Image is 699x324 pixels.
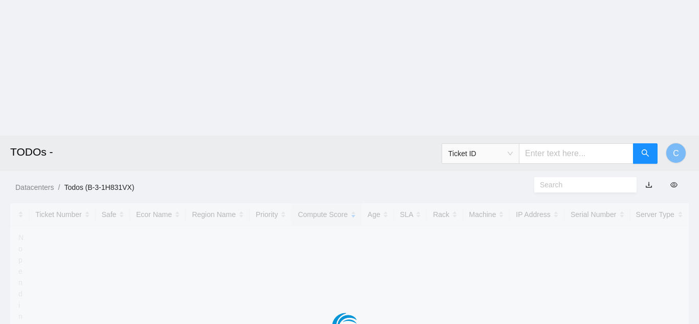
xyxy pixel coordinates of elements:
span: / [58,183,60,191]
button: search [633,143,658,164]
h2: TODOs - [10,136,485,168]
a: Datacenters [15,183,54,191]
input: Search [540,179,623,190]
span: C [673,147,679,160]
span: search [641,149,649,159]
button: C [666,143,686,163]
button: download [638,177,660,193]
input: Enter text here... [519,143,634,164]
span: eye [670,181,678,188]
span: Ticket ID [448,146,513,161]
a: Todos (B-3-1H831VX) [64,183,134,191]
